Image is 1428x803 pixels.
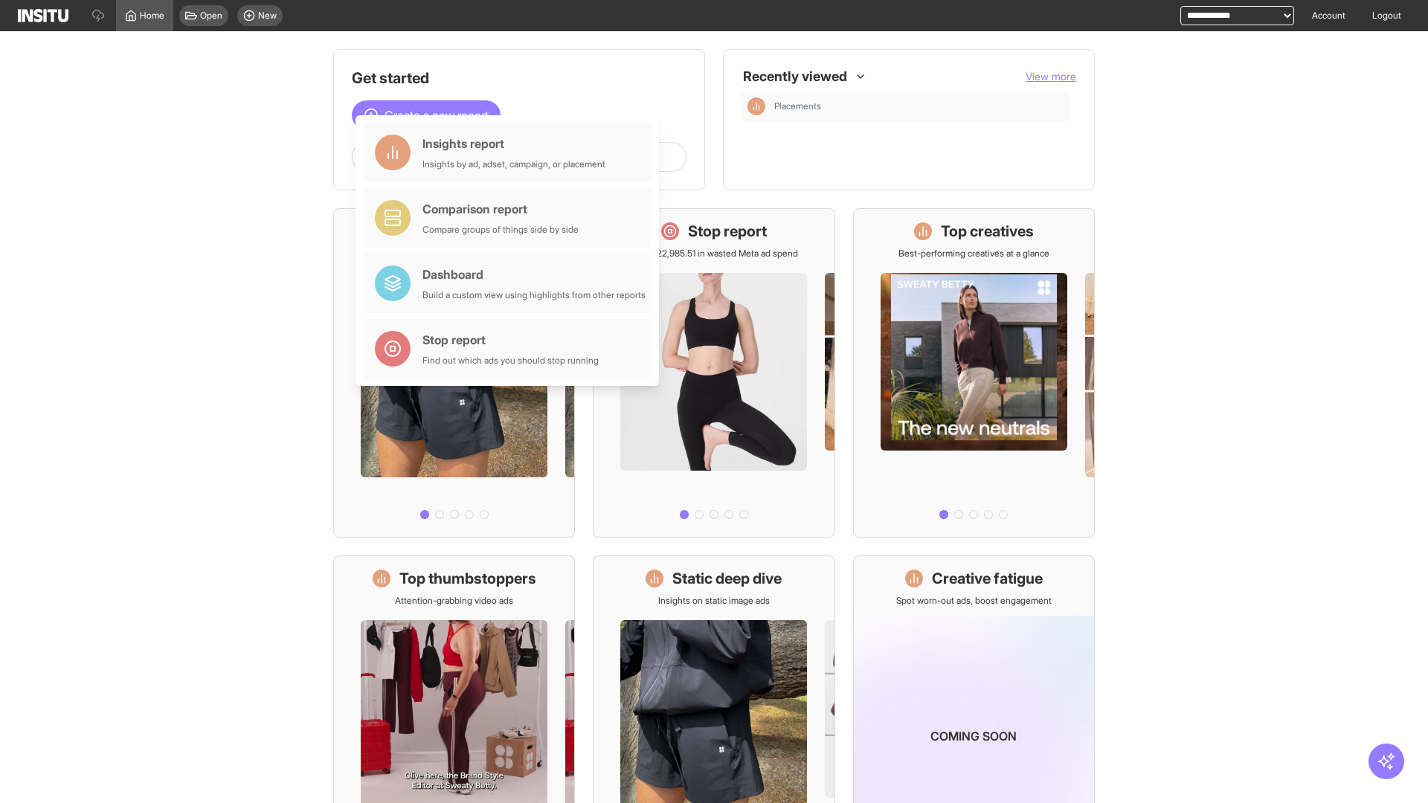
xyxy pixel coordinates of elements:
[422,265,646,283] div: Dashboard
[422,158,605,170] div: Insights by ad, adset, campaign, or placement
[422,200,579,218] div: Comparison report
[333,208,575,538] a: What's live nowSee all active ads instantly
[747,97,765,115] div: Insights
[422,135,605,152] div: Insights report
[1026,70,1076,83] span: View more
[658,595,770,607] p: Insights on static image ads
[688,221,767,242] h1: Stop report
[422,355,599,367] div: Find out which ads you should stop running
[630,248,798,259] p: Save £22,985.51 in wasted Meta ad spend
[672,568,782,589] h1: Static deep dive
[258,10,277,22] span: New
[352,68,686,88] h1: Get started
[422,331,599,349] div: Stop report
[352,100,501,130] button: Create a new report
[422,224,579,236] div: Compare groups of things side by side
[18,9,68,22] img: Logo
[853,208,1095,538] a: Top creativesBest-performing creatives at a glance
[399,568,536,589] h1: Top thumbstoppers
[774,100,821,112] span: Placements
[200,10,222,22] span: Open
[395,595,513,607] p: Attention-grabbing video ads
[140,10,164,22] span: Home
[385,106,489,124] span: Create a new report
[898,248,1049,259] p: Best-performing creatives at a glance
[941,221,1034,242] h1: Top creatives
[1026,69,1076,84] button: View more
[422,289,646,301] div: Build a custom view using highlights from other reports
[593,208,834,538] a: Stop reportSave £22,985.51 in wasted Meta ad spend
[774,100,1064,112] span: Placements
